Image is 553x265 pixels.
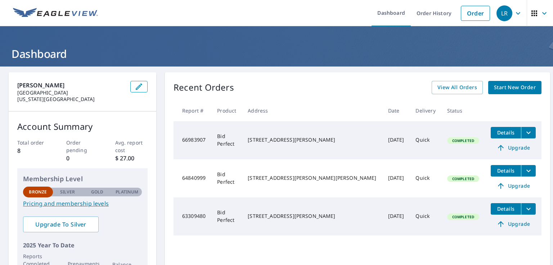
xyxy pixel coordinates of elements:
div: LR [496,5,512,21]
td: [DATE] [382,121,410,159]
a: Upgrade [491,142,536,154]
button: filesDropdownBtn-66983907 [521,127,536,138]
td: Quick [410,159,441,197]
span: Completed [448,214,478,219]
img: EV Logo [13,8,98,19]
span: Upgrade [495,182,531,190]
h1: Dashboard [9,46,544,61]
p: 8 [17,146,50,155]
a: Upgrade [491,218,536,230]
div: [STREET_ADDRESS][PERSON_NAME] [248,136,376,143]
td: [DATE] [382,159,410,197]
button: filesDropdownBtn-63309480 [521,203,536,215]
span: Upgrade [495,220,531,228]
td: [DATE] [382,197,410,236]
a: Pricing and membership levels [23,199,142,208]
p: 2025 Year To Date [23,241,142,250]
p: [PERSON_NAME] [17,81,125,90]
td: Bid Perfect [211,121,242,159]
p: Total order [17,139,50,146]
span: View All Orders [437,83,477,92]
p: Bronze [29,189,47,195]
p: Account Summary [17,120,148,133]
a: Order [461,6,490,21]
div: [STREET_ADDRESS][PERSON_NAME][PERSON_NAME] [248,174,376,182]
p: [US_STATE][GEOGRAPHIC_DATA] [17,96,125,102]
p: Silver [60,189,75,195]
div: [STREET_ADDRESS][PERSON_NAME] [248,213,376,220]
td: Quick [410,197,441,236]
th: Date [382,100,410,121]
td: 66983907 [174,121,211,159]
th: Delivery [410,100,441,121]
button: filesDropdownBtn-64840999 [521,165,536,177]
th: Address [242,100,382,121]
p: Platinum [116,189,138,195]
p: $ 27.00 [115,154,148,163]
th: Status [441,100,485,121]
span: Details [495,205,517,212]
p: 0 [66,154,99,163]
td: 64840999 [174,159,211,197]
p: Avg. report cost [115,139,148,154]
span: Upgrade To Silver [29,220,93,228]
th: Product [211,100,242,121]
p: Recent Orders [174,81,234,94]
td: Quick [410,121,441,159]
a: Upgrade [491,180,536,192]
span: Upgrade [495,143,531,152]
span: Details [495,167,517,174]
a: Start New Order [488,81,541,94]
p: Membership Level [23,174,142,184]
span: Completed [448,138,478,143]
td: Bid Perfect [211,197,242,236]
button: detailsBtn-66983907 [491,127,521,138]
span: Start New Order [494,83,536,92]
a: Upgrade To Silver [23,216,99,232]
td: Bid Perfect [211,159,242,197]
td: 63309480 [174,197,211,236]
button: detailsBtn-63309480 [491,203,521,215]
p: [GEOGRAPHIC_DATA] [17,90,125,96]
span: Completed [448,176,478,181]
th: Report # [174,100,211,121]
button: detailsBtn-64840999 [491,165,521,177]
p: Gold [91,189,103,195]
a: View All Orders [432,81,483,94]
span: Details [495,129,517,136]
p: Order pending [66,139,99,154]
